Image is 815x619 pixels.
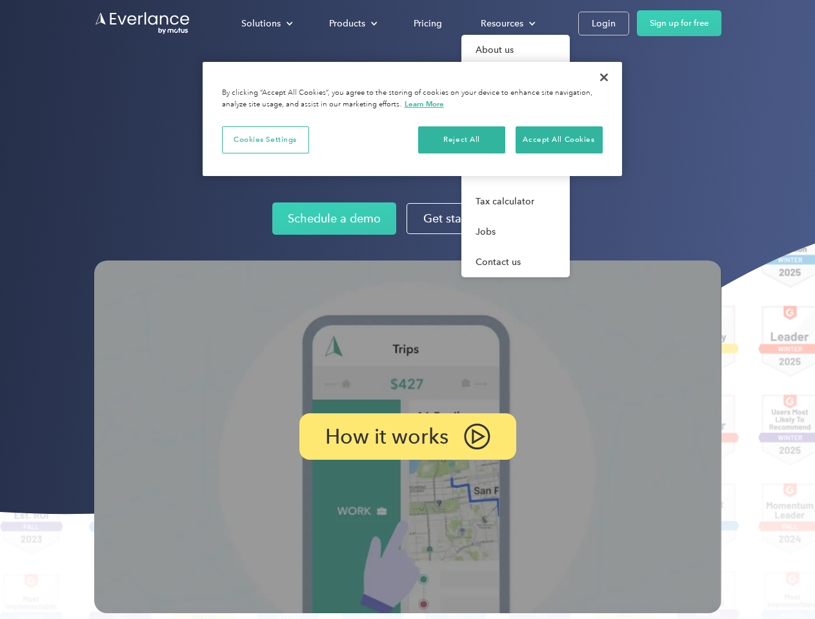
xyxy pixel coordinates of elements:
div: By clicking “Accept All Cookies”, you agree to the storing of cookies on your device to enhance s... [222,88,603,110]
a: Go to homepage [94,11,191,35]
a: Schedule a demo [272,202,396,235]
a: Get started for free [407,203,543,234]
a: Sign up for free [637,10,721,36]
a: Contact us [461,247,570,277]
div: Cookie banner [203,62,622,176]
div: Solutions [241,15,281,32]
div: Login [592,15,616,32]
a: About us [461,35,570,65]
input: Submit [95,77,160,104]
a: More information about your privacy, opens in a new tab [405,99,444,108]
a: Login [578,12,629,35]
div: Products [316,12,388,35]
a: Tax calculator [461,186,570,217]
div: Solutions [228,12,303,35]
div: Products [329,15,365,32]
button: Reject All [418,126,505,153]
p: How it works [325,429,448,444]
button: Cookies Settings [222,126,309,153]
div: Privacy [203,62,622,176]
nav: Resources [461,35,570,277]
a: Jobs [461,217,570,247]
div: Resources [481,15,523,32]
div: Resources [468,12,546,35]
button: Close [590,63,618,92]
a: Pricing [401,12,455,35]
div: Pricing [414,15,442,32]
button: Accept All Cookies [516,126,603,153]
